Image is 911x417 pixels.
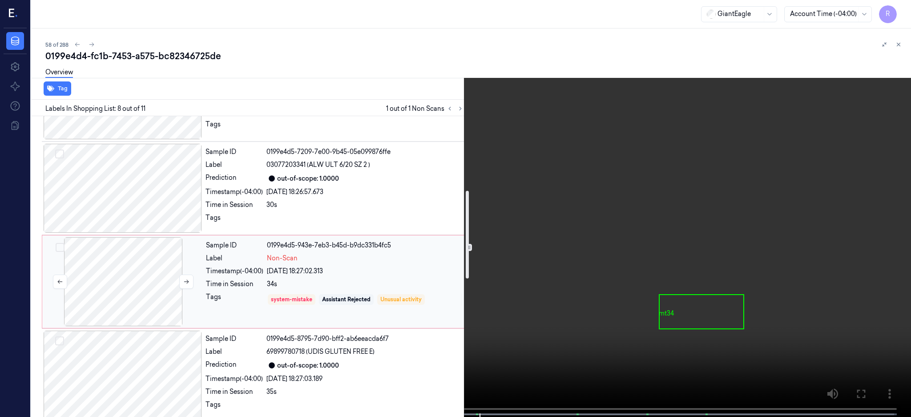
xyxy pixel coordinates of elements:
div: Tags [206,213,263,227]
div: Prediction [206,360,263,371]
div: Timestamp (-04:00) [206,267,263,276]
div: Label [206,254,263,263]
div: Assistant Rejected [322,296,371,304]
div: 0199e4d5-7209-7e00-9b45-05e099876ffe [266,147,464,157]
div: 0199e4d4-fc1b-7453-a575-bc82346725de [45,50,904,62]
div: 30s [266,200,464,210]
div: 34s [267,279,464,289]
div: Time in Session [206,279,263,289]
span: 58 of 288 [45,41,69,49]
div: 35s [266,387,464,397]
div: Label [206,347,263,356]
div: out-of-scope: 1.0000 [277,174,339,183]
button: Select row [55,336,64,345]
button: R [879,5,897,23]
div: 0199e4d5-8795-7d90-bff2-ab6eeacda6f7 [266,334,464,344]
div: Timestamp (-04:00) [206,374,263,384]
div: Time in Session [206,387,263,397]
div: Timestamp (-04:00) [206,187,263,197]
a: Overview [45,68,73,78]
span: Labels In Shopping List: 8 out of 11 [45,104,145,113]
button: Tag [44,81,71,96]
div: Sample ID [206,147,263,157]
div: Tags [206,292,263,307]
div: system-mistake [271,296,312,304]
div: Prediction [206,173,263,184]
div: Tags [206,120,263,134]
div: Time in Session [206,200,263,210]
div: 0199e4d5-943e-7eb3-b45d-b9dc331b4fc5 [267,241,464,250]
div: [DATE] 18:26:57.673 [266,187,464,197]
button: Select row [56,243,64,252]
button: Select row [55,150,64,158]
span: 69899780718 (UDIS GLUTEN FREE E) [266,347,375,356]
div: Sample ID [206,241,263,250]
div: Tags [206,400,263,414]
div: Unusual activity [380,296,422,304]
span: 1 out of 1 Non Scans [386,103,466,114]
span: Non-Scan [267,254,298,263]
div: Label [206,160,263,170]
div: [DATE] 18:27:02.313 [267,267,464,276]
div: Sample ID [206,334,263,344]
div: out-of-scope: 1.0000 [277,361,339,370]
span: 03077203341 (ALW ULT 6/20 SZ 2 ) [266,160,370,170]
div: [DATE] 18:27:03.189 [266,374,464,384]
